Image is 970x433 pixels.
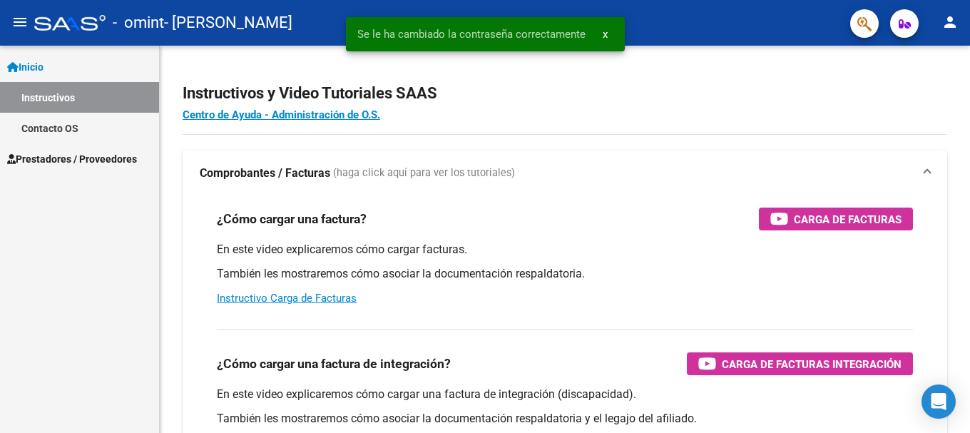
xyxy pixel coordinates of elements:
[921,384,956,419] div: Open Intercom Messenger
[333,165,515,181] span: (haga click aquí para ver los tutoriales)
[603,28,608,41] span: x
[200,165,330,181] strong: Comprobantes / Facturas
[722,355,902,373] span: Carga de Facturas Integración
[7,59,44,75] span: Inicio
[357,27,586,41] span: Se le ha cambiado la contraseña correctamente
[113,7,164,39] span: - omint
[217,242,913,258] p: En este video explicaremos cómo cargar facturas.
[217,209,367,229] h3: ¿Cómo cargar una factura?
[217,387,913,402] p: En este video explicaremos cómo cargar una factura de integración (discapacidad).
[183,80,947,107] h2: Instructivos y Video Tutoriales SAAS
[687,352,913,375] button: Carga de Facturas Integración
[7,151,137,167] span: Prestadores / Proveedores
[217,266,913,282] p: También les mostraremos cómo asociar la documentación respaldatoria.
[217,292,357,305] a: Instructivo Carga de Facturas
[759,208,913,230] button: Carga de Facturas
[217,411,913,427] p: También les mostraremos cómo asociar la documentación respaldatoria y el legajo del afiliado.
[217,354,451,374] h3: ¿Cómo cargar una factura de integración?
[183,151,947,196] mat-expansion-panel-header: Comprobantes / Facturas (haga click aquí para ver los tutoriales)
[794,210,902,228] span: Carga de Facturas
[164,7,292,39] span: - [PERSON_NAME]
[591,21,619,47] button: x
[183,108,380,121] a: Centro de Ayuda - Administración de O.S.
[11,14,29,31] mat-icon: menu
[941,14,959,31] mat-icon: person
